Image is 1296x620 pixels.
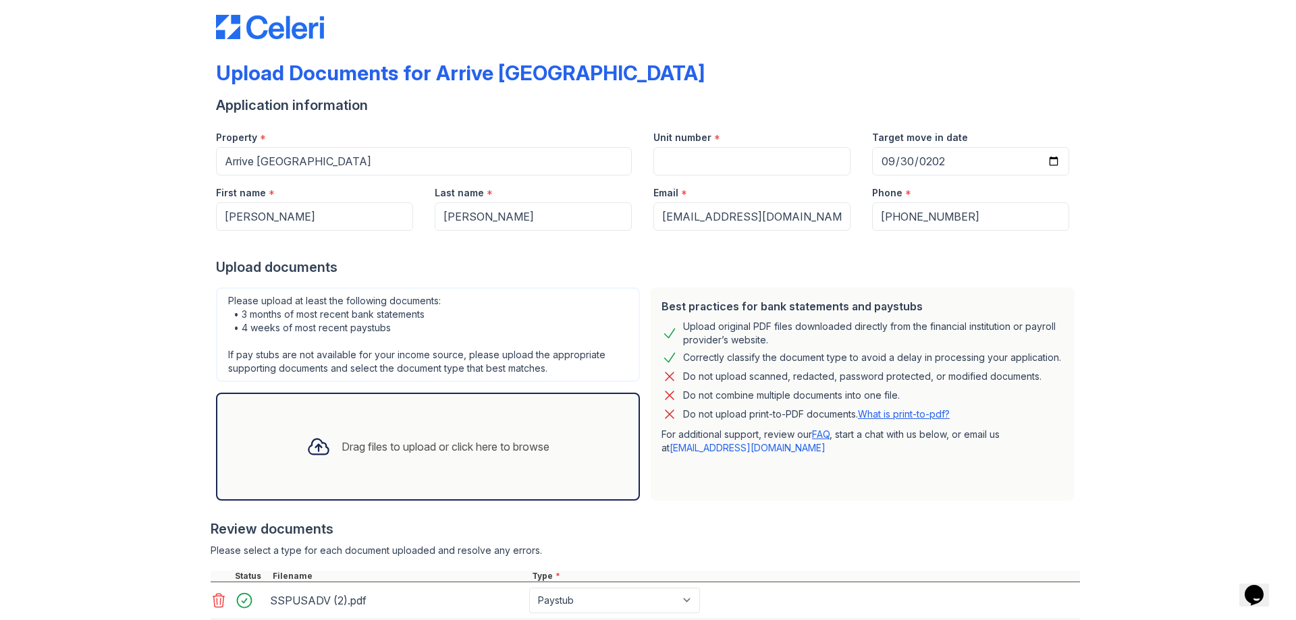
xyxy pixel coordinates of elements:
label: Unit number [653,131,711,144]
label: Phone [872,186,902,200]
div: Status [232,571,270,582]
iframe: chat widget [1239,566,1282,607]
label: Property [216,131,257,144]
div: Do not combine multiple documents into one file. [683,387,900,403]
div: Review documents [211,519,1080,538]
div: Please select a type for each document uploaded and resolve any errors. [211,544,1080,557]
div: Please upload at least the following documents: • 3 months of most recent bank statements • 4 wee... [216,287,640,382]
div: Type [529,571,1080,582]
div: Correctly classify the document type to avoid a delay in processing your application. [683,349,1061,366]
div: Upload documents [216,258,1080,277]
div: Filename [270,571,529,582]
div: Do not upload scanned, redacted, password protected, or modified documents. [683,368,1042,385]
div: Upload Documents for Arrive [GEOGRAPHIC_DATA] [216,61,705,85]
img: CE_Logo_Blue-a8612792a0a2168367f1c8372b55b34899dd931a85d93a1a3d3e32e68fde9ad4.png [216,15,324,39]
label: Target move in date [872,131,968,144]
div: Application information [216,96,1080,115]
div: Upload original PDF files downloaded directly from the financial institution or payroll provider’... [683,320,1064,347]
p: Do not upload print-to-PDF documents. [683,407,950,421]
a: [EMAIL_ADDRESS][DOMAIN_NAME] [670,442,826,453]
label: Email [653,186,678,200]
label: First name [216,186,266,200]
label: Last name [435,186,484,200]
div: SSPUSADV (2).pdf [270,590,524,611]
div: Best practices for bank statements and paystubs [661,298,1064,314]
div: Drag files to upload or click here to browse [342,439,549,455]
a: What is print-to-pdf? [858,408,950,420]
p: For additional support, review our , start a chat with us below, or email us at [661,428,1064,455]
a: FAQ [812,428,830,440]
